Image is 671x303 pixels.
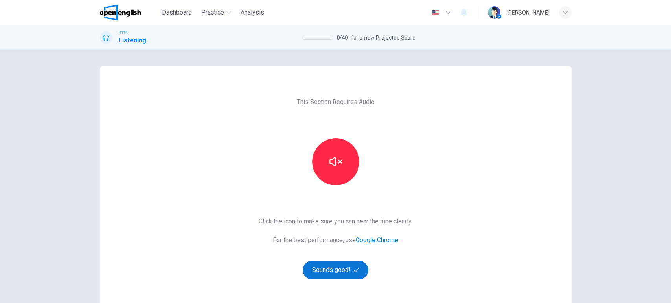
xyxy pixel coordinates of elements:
span: Dashboard [162,8,192,17]
div: [PERSON_NAME] [507,8,550,17]
img: en [430,10,440,16]
h1: Listening [119,36,146,45]
button: Dashboard [159,5,195,20]
img: Profile picture [488,6,500,19]
button: Practice [198,5,234,20]
span: Click the icon to make sure you can hear the tune clearly. [259,217,412,226]
img: OpenEnglish logo [100,5,141,20]
button: Analysis [237,5,267,20]
span: Analysis [241,8,264,17]
span: 0 / 40 [336,33,348,42]
span: Practice [201,8,224,17]
span: for a new Projected Score [351,33,415,42]
a: Google Chrome [356,236,398,244]
button: Sounds good! [303,261,369,279]
span: For the best performance, use [259,235,412,245]
span: IELTS [119,30,128,36]
a: OpenEnglish logo [100,5,159,20]
span: This Section Requires Audio [297,97,375,107]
